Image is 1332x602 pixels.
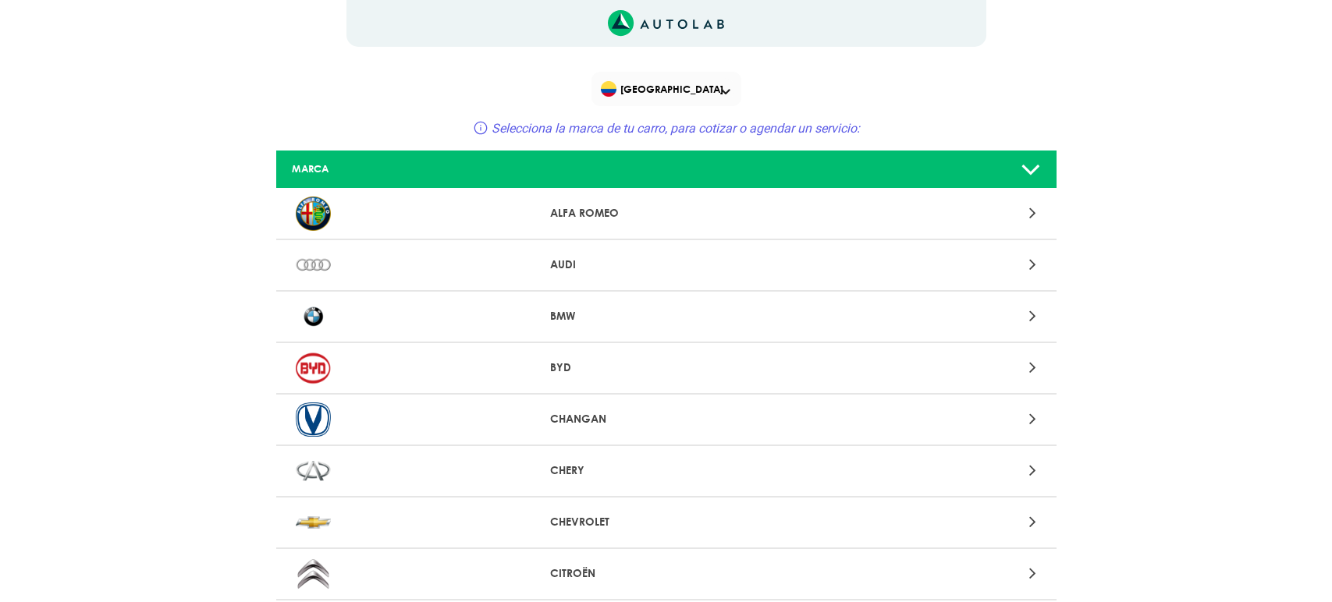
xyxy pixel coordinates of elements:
img: CHANGAN [296,402,331,437]
a: MARCA [276,150,1057,189]
img: CITROËN [296,557,331,591]
img: Flag of COLOMBIA [601,81,616,97]
p: CHEVROLET [550,514,782,530]
div: Flag of COLOMBIA[GEOGRAPHIC_DATA] [591,72,741,106]
img: CHEVROLET [296,505,331,540]
img: ALFA ROMEO [296,197,331,231]
p: BYD [550,359,782,376]
p: BMW [550,308,782,324]
a: Link al sitio de autolab [608,15,724,30]
img: CHERY [296,454,331,488]
p: CHERY [550,462,782,479]
span: Selecciona la marca de tu carro, para cotizar o agendar un servicio: [492,121,860,136]
span: [GEOGRAPHIC_DATA] [601,78,734,100]
div: MARCA [280,161,538,176]
img: BMW [296,299,331,334]
p: ALFA ROMEO [550,205,782,221]
p: CITROËN [550,565,782,582]
p: CHANGAN [550,411,782,427]
p: AUDI [550,257,782,273]
img: AUDI [296,248,331,282]
img: BYD [296,351,331,385]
